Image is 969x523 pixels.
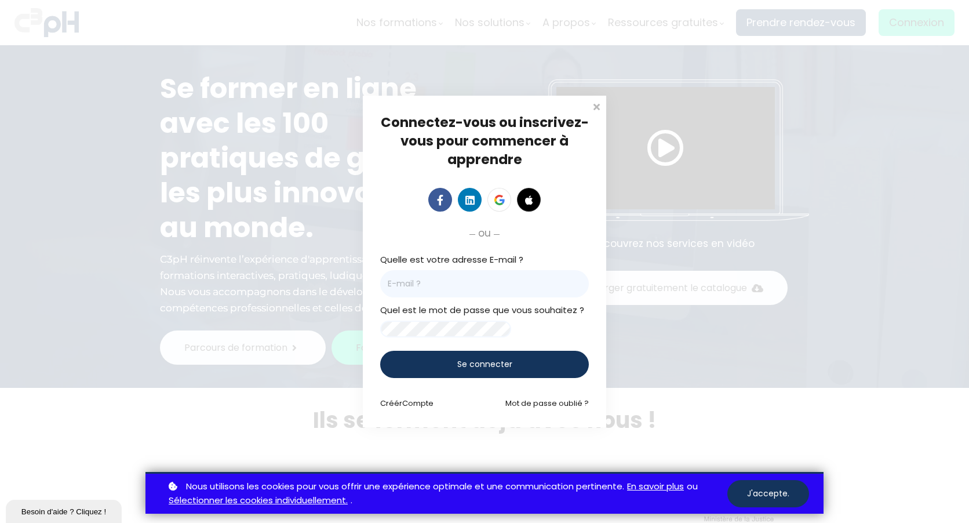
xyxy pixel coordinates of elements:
[627,480,684,494] a: En savoir plus
[169,493,348,508] a: Sélectionner les cookies individuellement.
[457,358,512,371] span: Se connecter
[380,270,589,297] input: E-mail ?
[381,113,589,169] span: Connectez-vous ou inscrivez-vous pour commencer à apprendre
[166,480,727,509] p: ou .
[727,480,809,507] button: J'accepte.
[380,398,434,409] a: CréérCompte
[402,398,434,409] span: Compte
[186,480,624,494] span: Nous utilisons les cookies pour vous offrir une expérience optimale et une communication pertinente.
[6,497,124,523] iframe: chat widget
[478,225,491,241] span: ou
[505,398,589,409] a: Mot de passe oublié ?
